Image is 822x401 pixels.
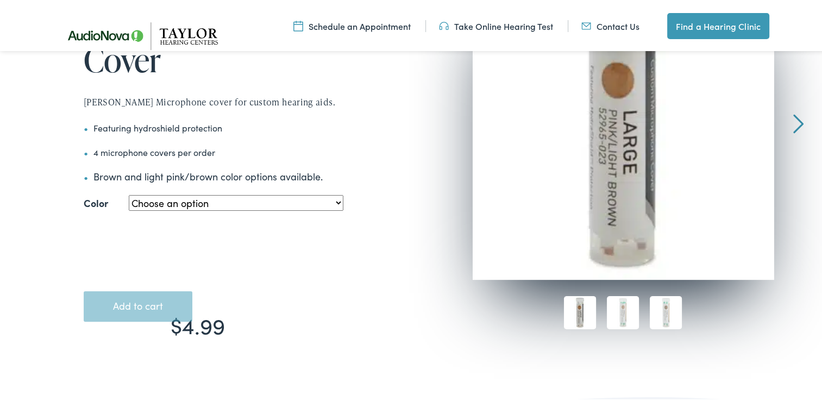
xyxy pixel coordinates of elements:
img: 52963-023-omc-small-plb-B-100x100.jpg [607,294,639,327]
span: 4 microphone covers per order [93,144,215,156]
img: utility icon [439,18,449,30]
a: Find a Hearing Clinic [667,11,769,37]
bdi: 4.99 [171,308,225,338]
li: Brown and light pink/brown color options available. [84,167,415,181]
a: Take Online Hearing Test [439,18,553,30]
span: Featuring hydroshield protection [93,120,222,131]
a: Schedule an Appointment [293,18,411,30]
label: Color [84,191,108,211]
span: $ [171,308,182,338]
img: utility icon [293,18,303,30]
img: 52965-023-B-100x100.jpg [564,294,596,327]
img: utility icon [581,18,591,30]
button: Add to cart [84,289,192,319]
img: 52963-006-100x100.jpg [650,294,682,327]
span: [PERSON_NAME] Microphone cover for custom hearing aids. [84,93,335,106]
a: Contact Us [581,18,639,30]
